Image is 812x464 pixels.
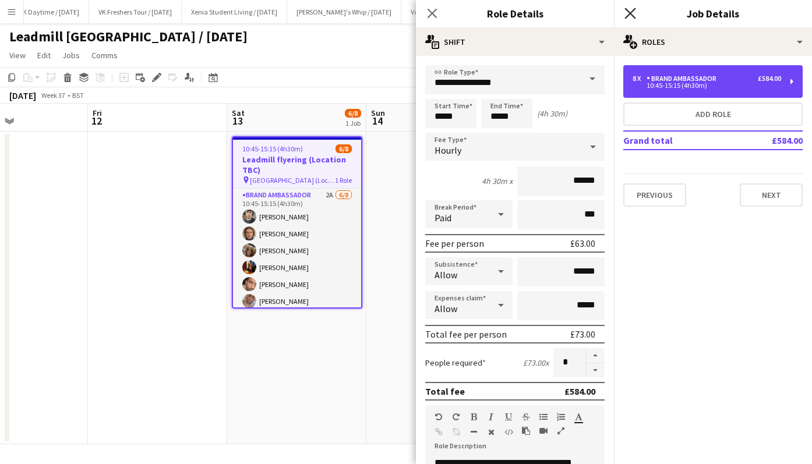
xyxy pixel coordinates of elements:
td: £584.00 [733,131,803,150]
span: Sun [371,108,385,118]
div: £73.00 [570,328,595,340]
div: Total fee [425,385,465,397]
div: £584.00 [758,75,781,83]
span: 14 [369,114,385,127]
button: Xenia Student Living / [DATE] [182,1,287,23]
button: Italic [487,412,495,422]
div: £584.00 [564,385,595,397]
div: 1 Job [345,119,361,127]
div: (4h 30m) [537,108,567,119]
button: Veezu Freshers / [DATE] [401,1,490,23]
h3: Role Details [416,6,614,21]
span: Paid [435,212,451,224]
div: 10:45-15:15 (4h30m) [633,83,781,88]
h3: Job Details [614,6,812,21]
span: Jobs [62,50,80,61]
span: Fri [93,108,102,118]
span: View [9,50,26,61]
div: [DATE] [9,90,36,101]
button: Unordered List [539,412,548,422]
span: 1 Role [335,176,352,185]
div: BST [72,91,84,100]
span: 12 [91,114,102,127]
div: £63.00 [570,238,595,249]
span: Sat [232,108,245,118]
button: Decrease [586,363,605,378]
button: Undo [435,412,443,422]
button: Text Color [574,412,582,422]
div: Total fee per person [425,328,507,340]
a: Edit [33,48,55,63]
button: HTML Code [504,427,513,437]
button: Add role [623,102,803,126]
h1: Leadmill [GEOGRAPHIC_DATA] / [DATE] [9,28,248,45]
h3: Leadmill flyering (Location TBC) [233,154,361,175]
a: View [5,48,30,63]
span: Hourly [435,144,461,156]
button: Clear Formatting [487,427,495,437]
button: Fullscreen [557,426,565,435]
button: Increase [586,348,605,363]
button: Paste as plain text [522,426,530,435]
button: Horizontal Line [469,427,478,437]
button: Bold [469,412,478,422]
span: 13 [230,114,245,127]
td: Grand total [623,131,733,150]
span: Edit [37,50,51,61]
label: People required [425,357,486,368]
div: Shift [416,28,614,56]
div: Roles [614,28,812,56]
div: Fee per person [425,238,484,249]
div: 4h 30m x [482,176,513,186]
button: Next [740,183,803,207]
button: [PERSON_NAME]'s Whip / [DATE] [287,1,401,23]
button: Previous [623,183,686,207]
span: Comms [91,50,118,61]
span: 6/8 [336,144,352,153]
button: Redo [452,412,460,422]
div: 8 x [633,75,647,83]
div: £73.00 x [523,357,549,368]
a: Comms [87,48,122,63]
a: Jobs [58,48,84,63]
button: Strikethrough [522,412,530,422]
app-card-role: Brand Ambassador2A6/810:45-15:15 (4h30m)[PERSON_NAME][PERSON_NAME][PERSON_NAME][PERSON_NAME][PERS... [233,189,361,346]
span: 6/8 [345,109,361,118]
app-job-card: 10:45-15:15 (4h30m)6/8Leadmill flyering (Location TBC) [GEOGRAPHIC_DATA] (Location TBC)1 RoleBran... [232,136,362,309]
div: Brand Ambassador [647,75,721,83]
button: Ordered List [557,412,565,422]
span: [GEOGRAPHIC_DATA] (Location TBC) [250,176,335,185]
button: VK Daytime / [DATE] [10,1,89,23]
button: Underline [504,412,513,422]
button: VK Freshers Tour / [DATE] [89,1,182,23]
button: Insert video [539,426,548,435]
span: 10:45-15:15 (4h30m) [242,144,303,153]
span: Allow [435,303,457,314]
span: Allow [435,269,457,281]
span: Week 37 [38,91,68,100]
